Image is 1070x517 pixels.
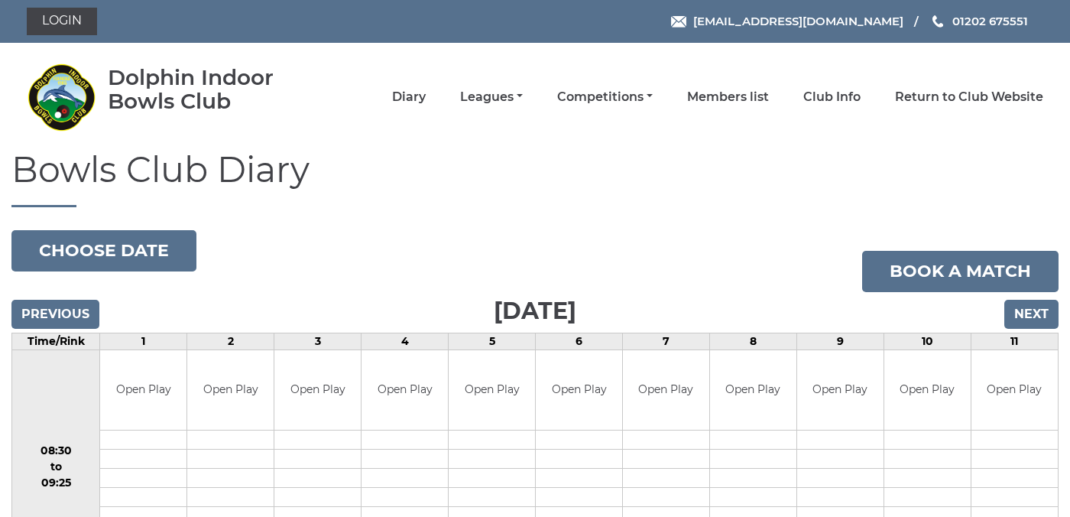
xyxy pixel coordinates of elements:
a: Login [27,8,97,35]
a: Leagues [460,89,523,106]
td: 11 [971,333,1058,350]
a: Book a match [862,251,1059,292]
a: Return to Club Website [895,89,1043,106]
input: Next [1004,300,1059,329]
td: Open Play [884,350,971,431]
img: Dolphin Indoor Bowls Club [27,63,96,132]
a: Email [EMAIL_ADDRESS][DOMAIN_NAME] [671,12,903,30]
td: 5 [449,333,536,350]
a: Phone us 01202 675551 [930,12,1028,30]
span: 01202 675551 [952,14,1028,28]
a: Members list [687,89,769,106]
td: 9 [796,333,884,350]
td: 1 [100,333,187,350]
td: 2 [187,333,274,350]
div: Dolphin Indoor Bowls Club [108,66,318,113]
td: Time/Rink [12,333,100,350]
h1: Bowls Club Diary [11,151,1059,207]
a: Competitions [557,89,653,106]
span: [EMAIL_ADDRESS][DOMAIN_NAME] [693,14,903,28]
td: Open Play [797,350,884,431]
input: Previous [11,300,99,329]
td: 10 [884,333,971,350]
td: Open Play [971,350,1058,431]
td: Open Play [274,350,361,431]
td: Open Play [362,350,448,431]
img: Email [671,16,686,28]
td: 7 [623,333,710,350]
td: 4 [362,333,449,350]
td: Open Play [100,350,186,431]
td: Open Play [710,350,796,431]
td: 8 [709,333,796,350]
td: 3 [274,333,362,350]
button: Choose date [11,230,196,272]
td: Open Play [536,350,622,431]
td: 6 [536,333,623,350]
td: Open Play [623,350,709,431]
td: Open Play [187,350,274,431]
a: Diary [392,89,426,106]
td: Open Play [449,350,535,431]
a: Club Info [803,89,861,106]
img: Phone us [932,15,943,28]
